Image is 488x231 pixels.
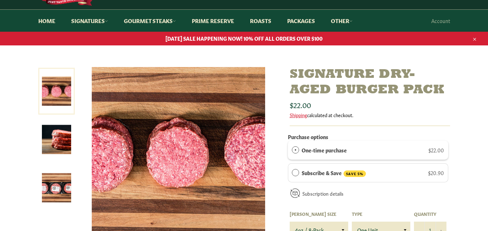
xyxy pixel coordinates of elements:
[117,10,183,32] a: Gourmet Steaks
[31,10,62,32] a: Home
[288,133,328,140] label: Purchase options
[414,211,446,217] label: Quantity
[280,10,322,32] a: Packages
[428,10,454,31] a: Account
[290,99,311,110] span: $22.00
[290,211,348,217] label: [PERSON_NAME] Size
[42,173,71,203] img: Signature Dry-Aged Burger Pack
[290,67,450,98] h1: Signature Dry-Aged Burger Pack
[302,169,366,177] label: Subscribe & Save
[292,169,299,177] div: Subscribe & Save
[42,125,71,154] img: Signature Dry-Aged Burger Pack
[428,146,444,154] span: $22.00
[302,146,347,154] label: One-time purchase
[324,10,360,32] a: Other
[302,190,344,197] a: Subscription details
[352,211,410,217] label: Type
[290,112,450,118] div: calculated at checkout.
[64,10,115,32] a: Signatures
[185,10,241,32] a: Prime Reserve
[243,10,278,32] a: Roasts
[290,111,307,118] a: Shipping
[344,170,366,177] span: SAVE 5%
[428,169,444,176] span: $20.90
[292,146,299,154] div: One-time purchase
